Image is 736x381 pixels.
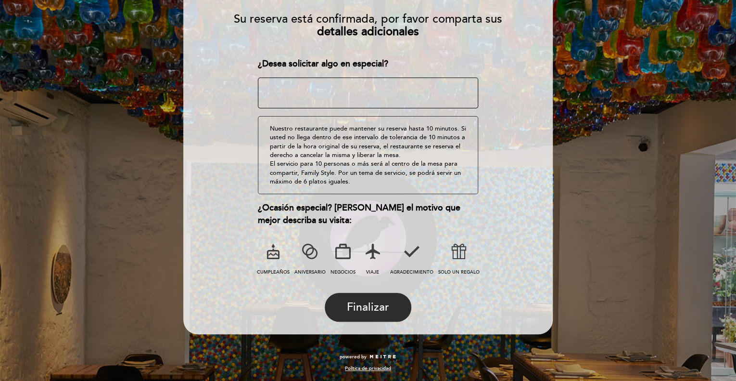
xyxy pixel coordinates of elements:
[294,269,326,275] span: ANIVERSARIO
[234,12,502,26] span: Su reserva está confirmada, por favor comparta sus
[340,354,367,360] span: powered by
[340,354,396,360] a: powered by
[345,365,391,372] a: Política de privacidad
[369,355,396,359] img: MEITRE
[258,116,479,194] div: Nuestro restaurante puede mantener su reserva hasta 10 minutos. Si usted no llega dentro de ese i...
[258,202,479,226] div: ¿Ocasión especial? [PERSON_NAME] el motivo que mejor describa su visita:
[317,25,419,39] b: detalles adicionales
[258,58,479,70] div: ¿Desea solicitar algo en especial?
[366,269,379,275] span: VIAJE
[257,269,290,275] span: CUMPLEAÑOS
[325,293,411,322] button: Finalizar
[390,269,433,275] span: AGRADECIMIENTO
[330,269,355,275] span: NEGOCIOS
[347,301,389,314] span: Finalizar
[438,269,479,275] span: SOLO UN REGALO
